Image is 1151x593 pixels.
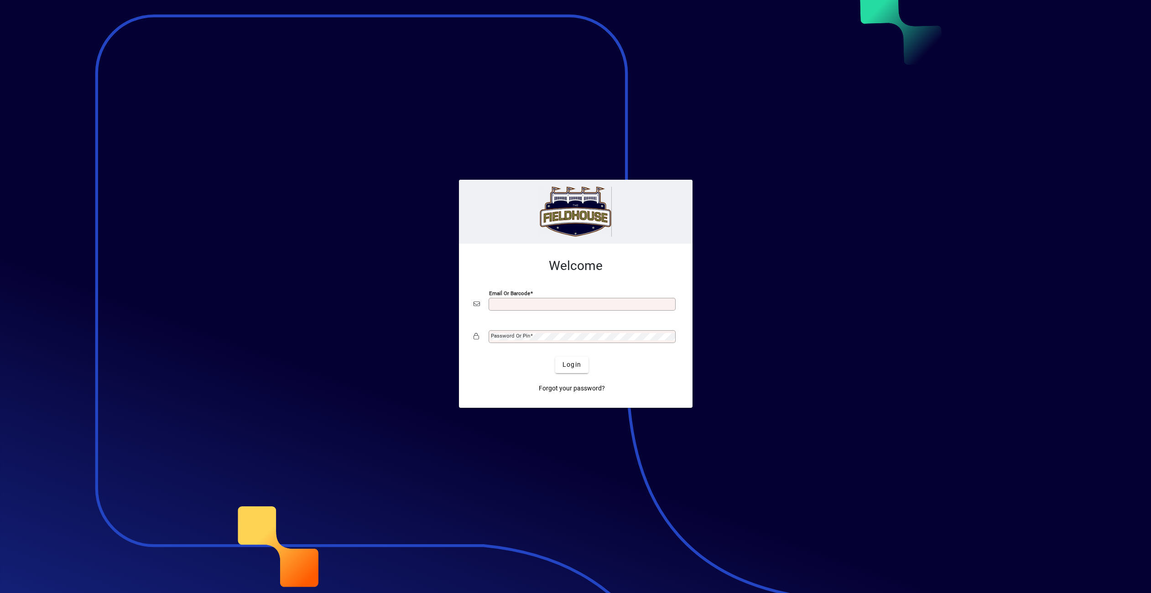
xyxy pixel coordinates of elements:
mat-label: Email or Barcode [489,290,530,296]
a: Forgot your password? [535,380,609,397]
button: Login [555,357,589,373]
span: Login [562,360,581,369]
h2: Welcome [474,258,678,274]
span: Forgot your password? [539,384,605,393]
mat-label: Password or Pin [491,333,530,339]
